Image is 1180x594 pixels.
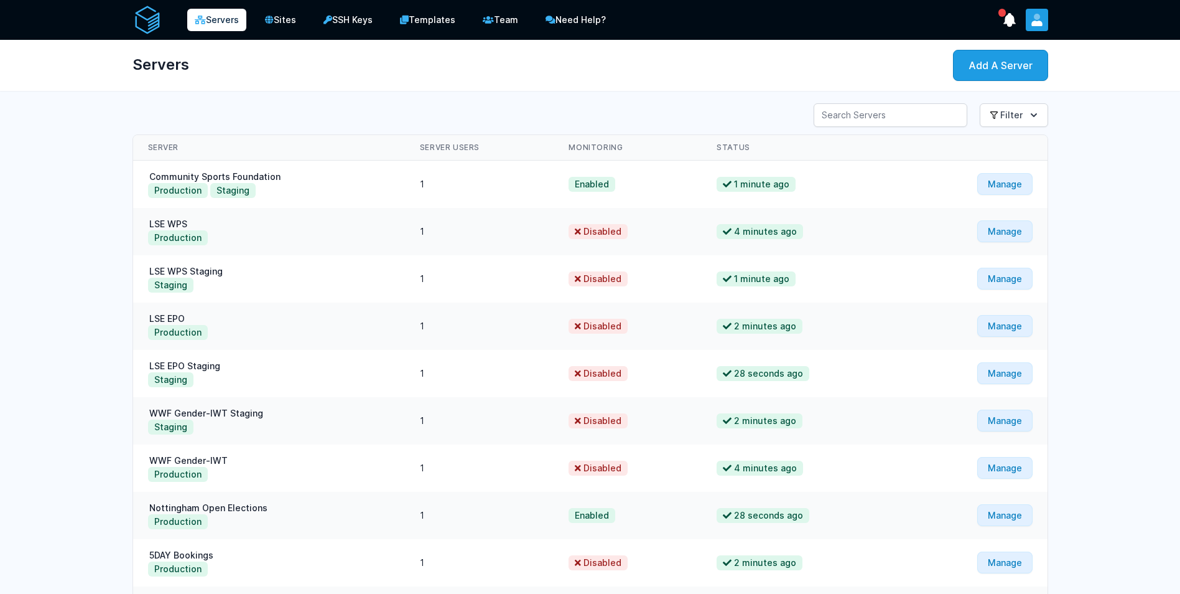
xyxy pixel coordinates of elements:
a: Manage [977,315,1033,337]
td: 1 [405,208,554,255]
button: Production [148,183,208,198]
button: Production [148,514,208,529]
a: Templates [391,7,464,32]
a: Community Sports Foundation [148,171,282,182]
button: Production [148,467,208,482]
a: Servers [187,9,246,31]
a: LSE WPS [148,219,188,229]
a: WWF Gender-IWT [148,455,229,466]
a: 5DAY Bookings [148,550,215,560]
a: Manage [977,552,1033,573]
span: 2 minutes ago [717,319,802,334]
th: Monitoring [554,135,702,161]
button: Staging [148,278,193,293]
a: Need Help? [537,7,615,32]
span: 4 minutes ago [717,461,803,476]
th: Server Users [405,135,554,161]
a: LSE EPO Staging [148,361,221,371]
button: Filter [980,103,1048,127]
a: LSE WPS Staging [148,266,224,276]
a: Manage [977,362,1033,384]
a: Team [474,7,527,32]
span: 1 minute ago [717,177,796,192]
a: Manage [977,220,1033,242]
a: Manage [977,457,1033,479]
td: 1 [405,445,554,492]
span: Disabled [569,224,628,239]
td: 1 [405,492,554,539]
a: Manage [977,410,1033,431]
span: Disabled [569,366,628,381]
button: User menu [1026,9,1048,31]
span: Disabled [569,413,628,428]
button: Staging [148,420,193,435]
a: Manage [977,173,1033,195]
td: 1 [405,255,554,303]
td: 1 [405,161,554,209]
span: 4 minutes ago [717,224,803,239]
span: Enabled [569,177,615,192]
td: 1 [405,539,554,587]
span: Disabled [569,271,628,286]
span: has unread notifications [998,9,1006,17]
a: Nottingham Open Elections [148,502,269,513]
span: Disabled [569,555,628,570]
span: 2 minutes ago [717,413,802,428]
span: 28 seconds ago [717,366,809,381]
th: Server [133,135,405,161]
input: Search Servers [814,103,967,127]
a: Manage [977,268,1033,290]
button: Production [148,325,208,340]
a: Manage [977,504,1033,526]
td: 1 [405,350,554,397]
button: show notifications [998,9,1021,31]
a: WWF Gender-IWT Staging [148,408,264,418]
button: Production [148,230,208,245]
td: 1 [405,303,554,350]
button: Staging [148,372,193,387]
span: Disabled [569,461,628,476]
span: 2 minutes ago [717,555,802,570]
td: 1 [405,397,554,445]
span: Disabled [569,319,628,334]
button: Production [148,562,208,577]
img: serverAuth logo [132,5,162,35]
span: Enabled [569,508,615,523]
button: Staging [210,183,256,198]
a: LSE EPO [148,313,186,324]
span: 28 seconds ago [717,508,809,523]
a: Add A Server [953,50,1048,81]
a: SSH Keys [315,7,381,32]
span: 1 minute ago [717,271,796,286]
th: Status [702,135,906,161]
a: Sites [256,7,305,32]
h1: Servers [132,50,189,80]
